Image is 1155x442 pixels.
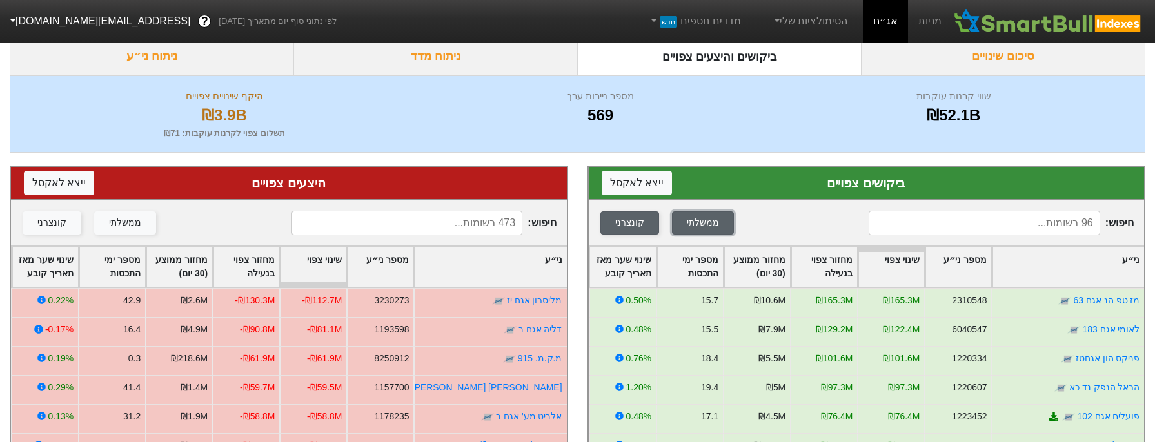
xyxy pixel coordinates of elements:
div: ₪3.9B [26,104,422,127]
div: 1178235 [374,410,409,423]
a: לאומי אגח 183 [1082,324,1140,334]
div: ₪7.9M [758,323,785,336]
div: ₪165.3M [882,294,919,307]
div: 3230273 [374,294,409,307]
a: מדדים נוספיםחדש [644,8,746,34]
div: שווי קרנות עוקבות [778,89,1129,104]
img: tase link [1054,381,1067,394]
div: 41.4 [123,381,141,394]
div: ₪165.3M [815,294,852,307]
a: אלביט מע' אגח ב [496,411,562,421]
div: 1223452 [952,410,987,423]
div: ₪10.6M [753,294,785,307]
div: ביקושים צפויים [602,173,1132,193]
div: Toggle SortBy [79,247,145,287]
div: Toggle SortBy [146,247,212,287]
div: Toggle SortBy [589,247,655,287]
div: ₪122.4M [882,323,919,336]
div: 15.7 [701,294,718,307]
a: מליסרון אגח יז [507,295,562,305]
input: 473 רשומות... [291,211,522,235]
div: -₪61.9M [240,352,275,365]
div: Toggle SortBy [992,247,1144,287]
div: היקף שינויים צפויים [26,89,422,104]
div: היצעים צפויים [24,173,554,193]
div: ₪4.9M [181,323,208,336]
button: ייצא לאקסל [24,171,94,195]
img: tase link [481,410,494,423]
div: 0.76% [626,352,651,365]
button: ממשלתי [94,211,156,235]
span: לפי נתוני סוף יום מתאריך [DATE] [219,15,337,28]
div: ₪5.5M [758,352,785,365]
a: מ.ק.מ. 915 [518,353,562,363]
a: מז טפ הנ אגח 63 [1073,295,1140,305]
div: ממשלתי [687,216,719,230]
div: ₪52.1B [778,104,1129,127]
a: הסימולציות שלי [767,8,853,34]
div: 0.48% [626,323,651,336]
a: [PERSON_NAME] [PERSON_NAME] ז [406,382,562,392]
div: 0.50% [626,294,651,307]
div: 1193598 [374,323,409,336]
input: 96 רשומות... [869,211,1100,235]
div: תשלום צפוי לקרנות עוקבות : ₪71 [26,127,422,140]
div: ₪76.4M [820,410,853,423]
div: Toggle SortBy [213,247,279,287]
div: -₪130.3M [235,294,275,307]
div: -₪58.8M [240,410,275,423]
span: ? [201,13,208,30]
div: ₪76.4M [887,410,920,423]
div: ממשלתי [109,216,141,230]
div: Toggle SortBy [724,247,790,287]
img: tase link [1060,352,1073,365]
div: ₪1.4M [181,381,208,394]
div: 18.4 [701,352,718,365]
img: tase link [503,352,516,365]
div: -₪90.8M [240,323,275,336]
div: 0.48% [626,410,651,423]
a: פועלים אגח 102 [1077,411,1140,421]
img: tase link [1062,410,1075,423]
img: tase link [1067,323,1080,336]
div: -₪59.7M [240,381,275,394]
div: סיכום שינויים [862,37,1145,75]
img: tase link [492,294,505,307]
div: 0.13% [48,410,74,423]
div: 31.2 [123,410,141,423]
div: ניתוח ני״ע [10,37,293,75]
div: קונצרני [37,216,66,230]
div: 8250912 [374,352,409,365]
a: פניקס הון אגחטז [1075,353,1140,363]
div: 1157700 [374,381,409,394]
div: -₪81.1M [307,323,342,336]
div: Toggle SortBy [415,247,566,287]
div: ₪218.6M [171,352,208,365]
div: 2310548 [952,294,987,307]
img: tase link [1058,294,1071,307]
div: 1220607 [952,381,987,394]
span: חיפוש : [291,211,557,235]
div: Toggle SortBy [348,247,413,287]
div: ₪2.6M [181,294,208,307]
div: Toggle SortBy [791,247,857,287]
div: ביקושים והיצעים צפויים [578,37,862,75]
div: ₪5M [765,381,785,394]
div: -0.17% [45,323,74,336]
div: קונצרני [615,216,644,230]
div: Toggle SortBy [858,247,924,287]
div: ₪101.6M [882,352,919,365]
div: ₪4.5M [758,410,785,423]
div: -₪112.7M [302,294,342,307]
a: דליה אגח ב [518,324,562,334]
div: 0.29% [48,381,74,394]
div: 6040547 [952,323,987,336]
a: הראל הנפק נד כא [1069,382,1140,392]
div: -₪58.8M [307,410,342,423]
button: ממשלתי [672,211,734,235]
div: ₪129.2M [815,323,852,336]
div: 19.4 [701,381,718,394]
span: חיפוש : [869,211,1134,235]
div: 15.5 [701,323,718,336]
div: ₪97.3M [887,381,920,394]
